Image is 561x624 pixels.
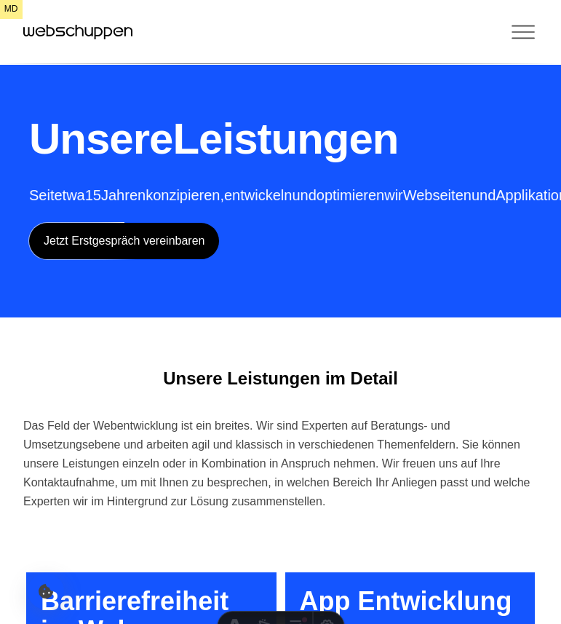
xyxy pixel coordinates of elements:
span: Leistungen [172,114,398,163]
span: md [4,2,18,17]
span: entwickeln [224,187,292,203]
span: und [292,187,316,203]
h2: Unsere Leistungen im Detail [23,367,538,390]
span: Seit [29,187,54,203]
span: und [472,187,496,203]
div: Das Feld der Webentwicklung ist ein breites. Wir sind Experten auf Beratungs- und Umsetzungsebene... [23,416,538,511]
span: Jahren [101,187,146,203]
span: optimieren [317,187,384,203]
span: Webseiten [403,187,472,203]
a: Jetzt Erstgespräch vereinbaren [29,223,219,259]
span: wir [384,187,403,203]
span: etwa [54,187,84,203]
span: 15 [85,187,101,203]
span: Unsere [29,114,172,163]
button: Toggle Menu [281,17,538,47]
button: Cookie-Einstellungen öffnen [28,573,64,609]
span: konzipieren, [146,187,224,203]
a: Hauptseite besuchen [23,21,132,43]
